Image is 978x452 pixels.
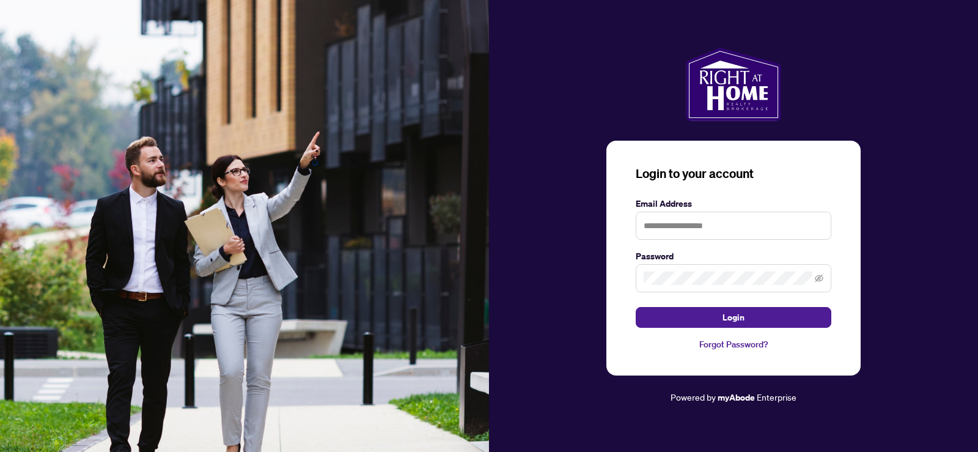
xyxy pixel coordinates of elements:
label: Email Address [636,197,831,210]
span: Enterprise [757,391,796,402]
span: Powered by [671,391,716,402]
span: eye-invisible [815,274,823,283]
a: Forgot Password? [636,338,831,351]
a: myAbode [718,391,755,404]
button: Login [636,307,831,328]
label: Password [636,250,831,263]
span: Login [722,308,745,327]
img: ma-logo [686,48,781,121]
h3: Login to your account [636,165,831,182]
